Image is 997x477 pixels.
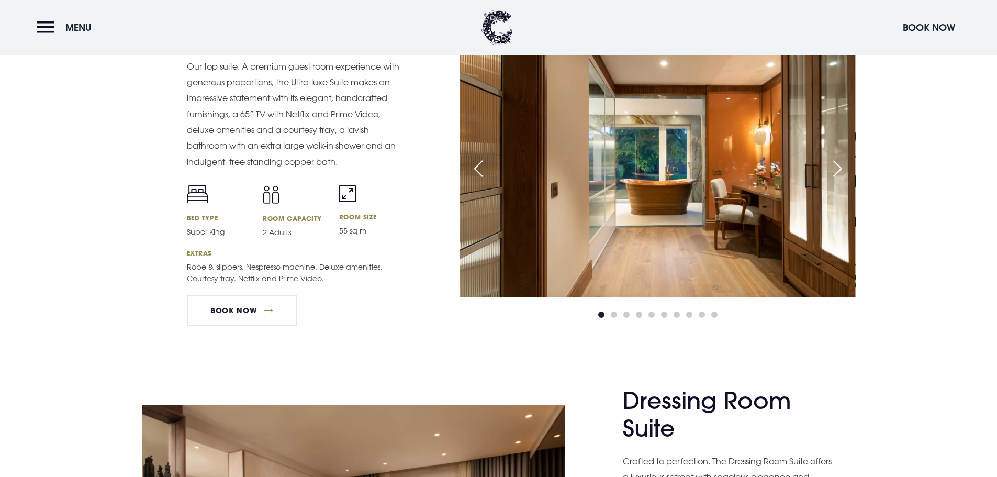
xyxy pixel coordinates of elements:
[623,387,827,442] h2: Dressing Room Suite
[187,249,403,257] h6: Extras
[711,312,718,318] span: Go to slide 10
[481,10,513,45] img: Clandeboye Lodge
[37,16,97,39] button: Menu
[623,312,630,318] span: Go to slide 3
[187,185,208,203] img: Bed icon
[661,312,667,318] span: Go to slide 6
[699,312,705,318] span: Go to slide 9
[339,213,403,221] h6: Room size
[187,295,297,326] a: Book Now
[465,157,491,180] div: Previous slide
[187,214,251,222] h6: Bed type
[824,157,850,180] div: Next slide
[187,226,251,238] p: Super King
[611,312,617,318] span: Go to slide 2
[65,21,92,34] span: Menu
[263,227,327,238] p: 2 Adults
[636,312,642,318] span: Go to slide 4
[339,185,356,202] img: Room size icon
[686,312,692,318] span: Go to slide 8
[674,312,680,318] span: Go to slide 7
[339,225,403,237] p: 55 sq m
[187,261,401,284] p: Robe & slippers. Nespresso machine. Deluxe amenities. Courtesy tray. Netflix and Prime Video.
[187,59,401,170] p: Our top suite. A premium guest room experience with generous proportions, the Ultra-luxe Suite ma...
[460,34,855,297] img: Hotel in Bangor Northern Ireland
[648,312,655,318] span: Go to slide 5
[898,16,960,39] button: Book Now
[263,214,327,223] h6: Room capacity
[263,185,279,204] img: Capacity icon
[598,312,604,318] span: Go to slide 1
